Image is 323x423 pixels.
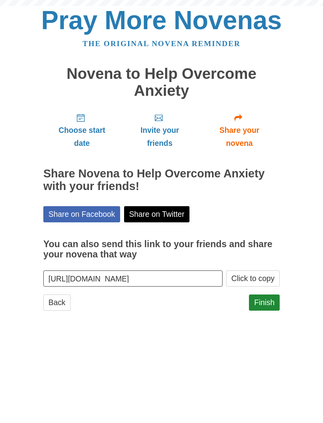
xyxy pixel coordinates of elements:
[249,294,280,311] a: Finish
[121,107,199,154] a: Invite your friends
[43,239,280,259] h3: You can also send this link to your friends and share your novena that way
[43,168,280,193] h2: Share Novena to Help Overcome Anxiety with your friends!
[43,206,120,222] a: Share on Facebook
[43,65,280,99] h1: Novena to Help Overcome Anxiety
[124,206,190,222] a: Share on Twitter
[226,270,280,287] button: Click to copy
[128,124,191,150] span: Invite your friends
[43,107,121,154] a: Choose start date
[51,124,113,150] span: Choose start date
[199,107,280,154] a: Share your novena
[43,294,71,311] a: Back
[83,39,241,48] a: The original novena reminder
[207,124,272,150] span: Share your novena
[41,6,282,35] a: Pray More Novenas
